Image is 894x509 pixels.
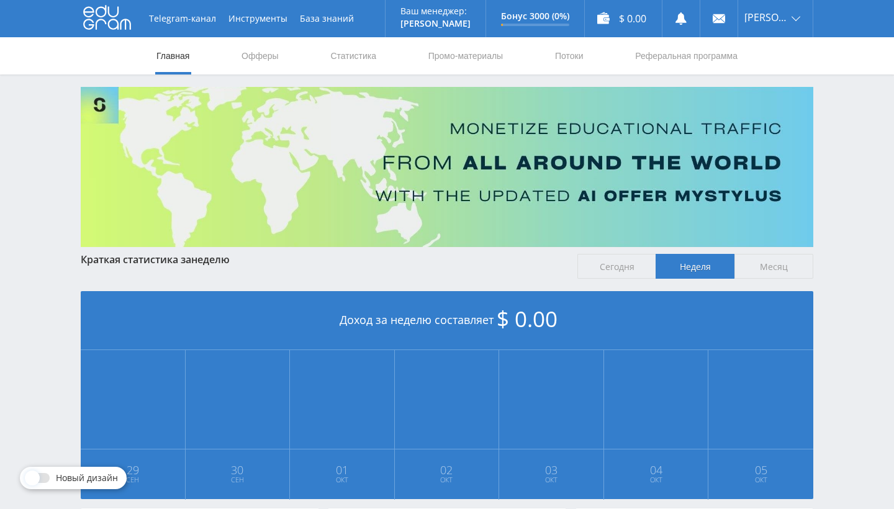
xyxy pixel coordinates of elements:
span: неделю [191,253,230,266]
div: Доход за неделю составляет [81,291,813,350]
span: 05 [709,465,813,475]
p: Ваш менеджер: [400,6,471,16]
span: Сегодня [577,254,656,279]
img: Banner [81,87,813,247]
a: Статистика [329,37,377,74]
a: Офферы [240,37,280,74]
span: 29 [81,465,184,475]
span: Окт [395,475,499,485]
span: $ 0.00 [497,304,558,333]
span: Окт [709,475,813,485]
span: Окт [500,475,603,485]
span: Новый дизайн [56,473,118,483]
div: Краткая статистика за [81,254,565,265]
span: Окт [605,475,708,485]
span: 03 [500,465,603,475]
a: Промо-материалы [427,37,504,74]
a: Реферальная программа [634,37,739,74]
span: 04 [605,465,708,475]
span: 01 [291,465,394,475]
p: Бонус 3000 (0%) [501,11,569,21]
p: [PERSON_NAME] [400,19,471,29]
span: 30 [186,465,289,475]
span: [PERSON_NAME] [744,12,788,22]
span: Сен [81,475,184,485]
a: Главная [155,37,191,74]
span: Сен [186,475,289,485]
span: 02 [395,465,499,475]
span: Окт [291,475,394,485]
span: Неделя [656,254,734,279]
span: Месяц [734,254,813,279]
a: Потоки [554,37,585,74]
